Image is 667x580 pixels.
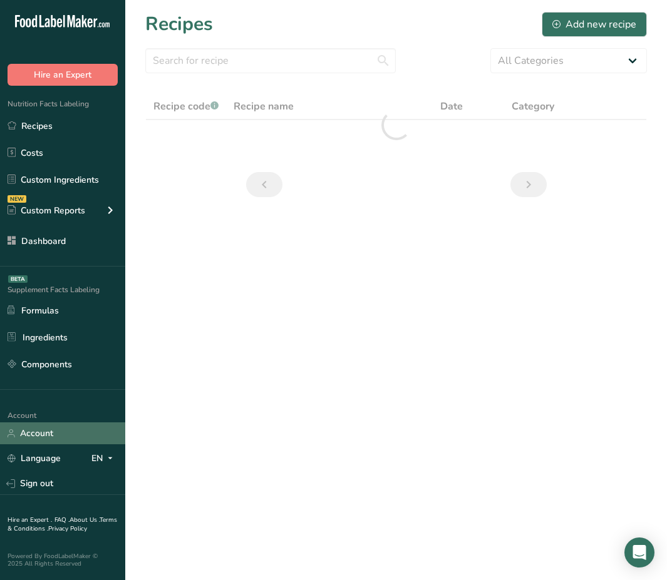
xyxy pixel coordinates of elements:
button: Add new recipe [542,12,647,37]
a: Hire an Expert . [8,516,52,524]
div: Open Intercom Messenger [624,537,654,567]
a: Language [8,447,61,469]
div: Add new recipe [552,17,636,32]
h1: Recipes [145,10,213,38]
a: Terms & Conditions . [8,516,117,533]
div: Custom Reports [8,204,85,217]
input: Search for recipe [145,48,396,73]
a: Privacy Policy [48,524,87,533]
div: EN [91,451,118,466]
div: Powered By FoodLabelMaker © 2025 All Rights Reserved [8,552,118,567]
a: FAQ . [54,516,70,524]
a: About Us . [70,516,100,524]
div: NEW [8,195,26,203]
a: Previous page [246,172,282,197]
button: Hire an Expert [8,64,118,86]
div: BETA [8,275,28,283]
a: Next page [510,172,547,197]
